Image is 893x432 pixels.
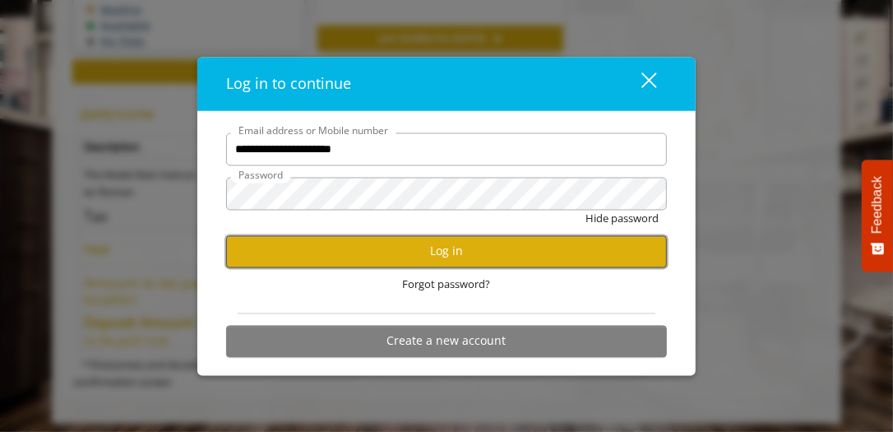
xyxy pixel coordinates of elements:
[226,133,667,166] input: Email address or Mobile number
[230,168,291,183] label: Password
[611,67,667,100] button: close dialog
[226,178,667,211] input: Password
[870,176,885,234] span: Feedback
[226,74,351,94] span: Log in to continue
[230,123,396,139] label: Email address or Mobile number
[226,325,667,357] button: Create a new account
[585,211,659,228] button: Hide password
[862,160,893,272] button: Feedback - Show survey
[226,235,667,267] button: Log in
[622,72,655,96] div: close dialog
[403,276,491,293] span: Forgot password?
